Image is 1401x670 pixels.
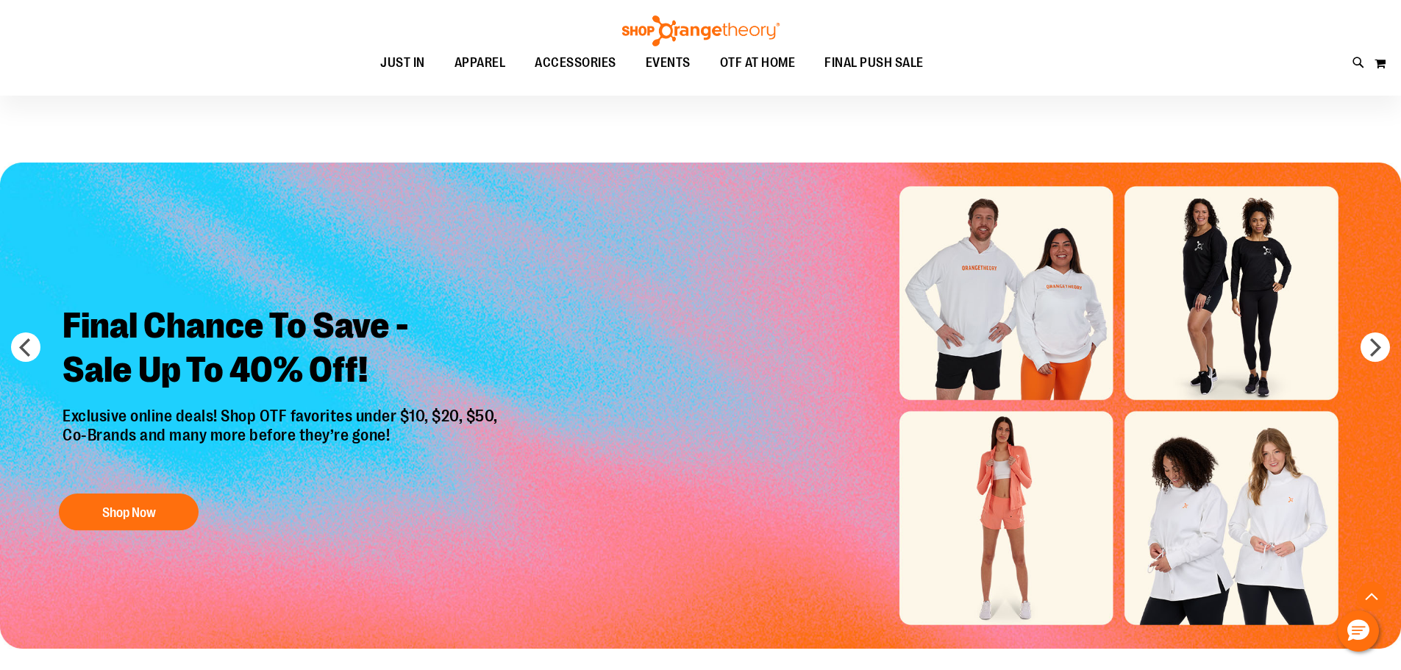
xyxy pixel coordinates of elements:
span: EVENTS [646,46,691,79]
span: JUST IN [380,46,425,79]
a: JUST IN [366,46,440,80]
button: next [1361,332,1390,362]
a: APPAREL [440,46,521,80]
span: FINAL PUSH SALE [824,46,924,79]
h2: Final Chance To Save - Sale Up To 40% Off! [51,293,513,407]
button: Hello, have a question? Let’s chat. [1338,610,1379,652]
span: APPAREL [454,46,506,79]
a: OTF AT HOME [705,46,810,80]
button: prev [11,332,40,362]
img: Shop Orangetheory [620,15,782,46]
span: OTF AT HOME [720,46,796,79]
button: Shop Now [59,493,199,530]
a: Final Chance To Save -Sale Up To 40% Off! Exclusive online deals! Shop OTF favorites under $10, $... [51,293,513,538]
p: Exclusive online deals! Shop OTF favorites under $10, $20, $50, Co-Brands and many more before th... [51,407,513,479]
a: ACCESSORIES [520,46,631,80]
button: Back To Top [1357,582,1386,611]
a: FINAL PUSH SALE [810,46,938,80]
span: ACCESSORIES [535,46,616,79]
a: EVENTS [631,46,705,80]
